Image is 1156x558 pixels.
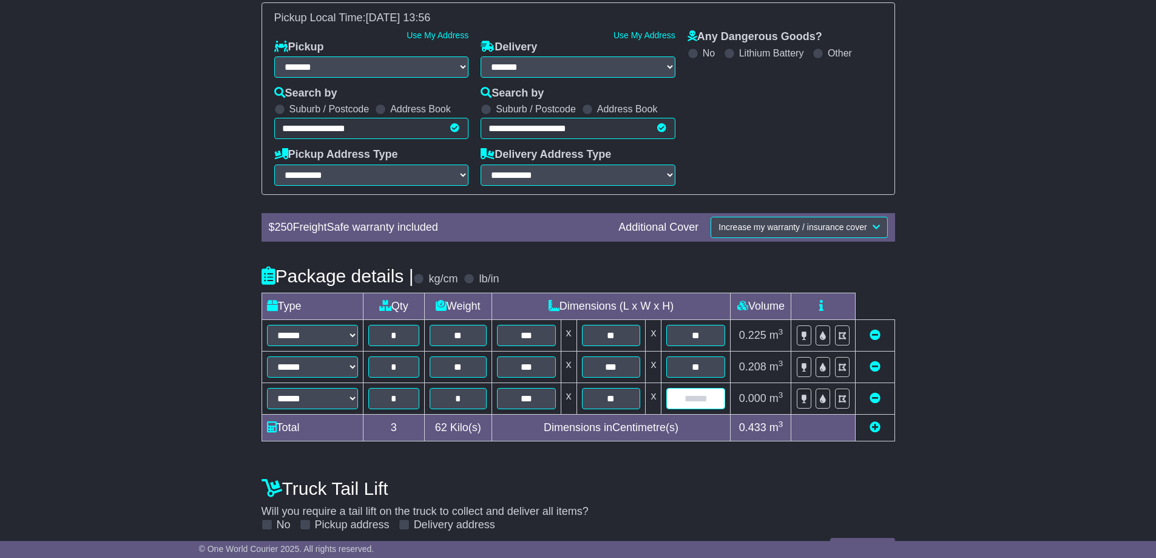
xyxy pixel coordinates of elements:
label: Pickup address [315,519,390,532]
td: Qty [363,293,424,319]
td: Dimensions in Centimetre(s) [492,414,731,441]
span: 250 [275,221,293,233]
div: Will you require a tail lift on the truck to collect and deliver all items? [255,472,901,532]
label: Pickup Address Type [274,148,398,162]
h4: Truck Tail Lift [262,478,895,498]
a: Remove this item [870,361,881,373]
label: Search by [274,87,337,100]
span: m [769,329,783,341]
td: 3 [363,414,424,441]
a: Remove this item [870,392,881,404]
label: Delivery [481,41,537,54]
td: Type [262,293,363,319]
span: 0.208 [739,361,766,373]
td: Volume [731,293,791,319]
div: Pickup Local Time: [268,12,888,25]
div: Additional Cover [612,221,705,234]
span: © One World Courier 2025. All rights reserved. [199,544,374,554]
label: No [703,47,715,59]
td: x [561,383,576,414]
a: Use My Address [407,30,468,40]
button: Increase my warranty / insurance cover [711,217,887,238]
td: Kilo(s) [424,414,492,441]
td: x [561,351,576,383]
label: Address Book [597,103,658,115]
span: m [769,392,783,404]
span: m [769,361,783,373]
span: m [769,421,783,434]
a: Use My Address [613,30,675,40]
label: lb/in [479,273,499,286]
label: Suburb / Postcode [496,103,576,115]
td: Total [262,414,363,441]
span: 0.433 [739,421,766,434]
td: x [646,383,661,414]
span: [DATE] 13:56 [366,12,431,24]
div: $ FreightSafe warranty included [263,221,613,234]
sup: 3 [779,359,783,368]
label: Other [828,47,852,59]
sup: 3 [779,390,783,400]
td: x [561,319,576,351]
td: Weight [424,293,492,319]
label: Address Book [390,103,451,115]
label: No [277,519,291,532]
label: Lithium Battery [739,47,804,59]
a: Add new item [870,421,881,434]
span: 0.000 [739,392,766,404]
label: Suburb / Postcode [289,103,370,115]
label: Delivery address [414,519,495,532]
span: 0.225 [739,329,766,341]
td: x [646,351,661,383]
td: Dimensions (L x W x H) [492,293,731,319]
label: Search by [481,87,544,100]
a: Remove this item [870,329,881,341]
label: Delivery Address Type [481,148,611,162]
sup: 3 [779,420,783,429]
span: 62 [435,421,447,434]
h4: Package details | [262,266,414,286]
label: Pickup [274,41,324,54]
td: x [646,319,661,351]
span: Increase my warranty / insurance cover [718,222,867,232]
label: kg/cm [428,273,458,286]
label: Any Dangerous Goods? [688,30,822,44]
sup: 3 [779,327,783,336]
